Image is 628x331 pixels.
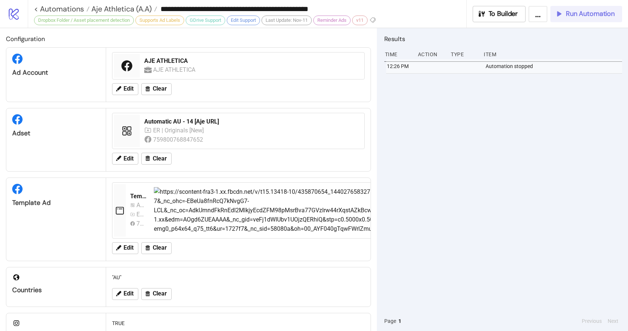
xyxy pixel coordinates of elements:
a: Aje Athletica (A.A) [90,5,157,13]
button: Edit [112,83,138,95]
button: Previous [580,317,604,325]
div: v11 [352,16,368,25]
span: Edit [124,155,134,162]
button: To Builder [473,6,526,22]
a: < Automations [34,5,90,13]
span: Run Automation [566,10,615,18]
div: Time [384,47,412,61]
span: Clear [153,290,167,297]
img: https://scontent-fra3-1.xx.fbcdn.net/v/t15.13418-10/435870654_1440276583275395_612712012732752369... [154,187,541,234]
div: Countries [12,286,100,294]
div: Item [483,47,622,61]
button: Next [605,317,621,325]
button: Edit [112,288,138,300]
button: 1 [396,317,404,325]
button: Run Automation [550,6,622,22]
div: Last Update: Nov-11 [261,16,312,25]
div: ER | Originals [New] [153,126,205,135]
div: AJE ATHLETICA [144,57,360,65]
button: Clear [141,242,172,254]
div: Automation stopped [485,59,624,73]
span: Page [384,317,396,325]
div: Ad Account [12,68,100,77]
button: ... [529,6,547,22]
div: GDrive Support [186,16,225,25]
div: 759800768847652 [153,135,205,144]
div: Dropbox Folder / Asset placement detection [34,16,134,25]
span: To Builder [489,10,518,18]
div: Automatic AU 7 [136,200,145,210]
button: Clear [141,288,172,300]
span: Clear [153,155,167,162]
span: Edit [124,85,134,92]
h2: Configuration [6,34,371,44]
button: Clear [141,83,172,95]
div: Type [450,47,478,61]
div: Template Kitchn2 [130,192,148,200]
div: Template Ad [12,199,100,207]
div: Edit Support [227,16,260,25]
button: Edit [112,242,138,254]
div: 12:26 PM [386,59,414,73]
span: Edit [124,244,134,251]
span: Aje Athletica (A.A) [90,4,152,14]
div: Action [417,47,445,61]
span: Clear [153,244,167,251]
div: Reminder Ads [313,16,351,25]
div: ER | Originals [New] [136,210,145,219]
h2: Results [384,34,622,44]
span: Edit [124,290,134,297]
span: Clear [153,85,167,92]
div: 759800768847652 [136,219,145,228]
div: Automatic AU - 14 [Aje URL] [144,118,360,126]
div: TRUE [109,316,368,330]
div: Supports Ad Labels [135,16,184,25]
div: "AU" [109,270,368,284]
button: Clear [141,153,172,165]
button: Edit [112,153,138,165]
div: Adset [12,129,100,138]
div: AJE ATHLETICA [153,65,197,74]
